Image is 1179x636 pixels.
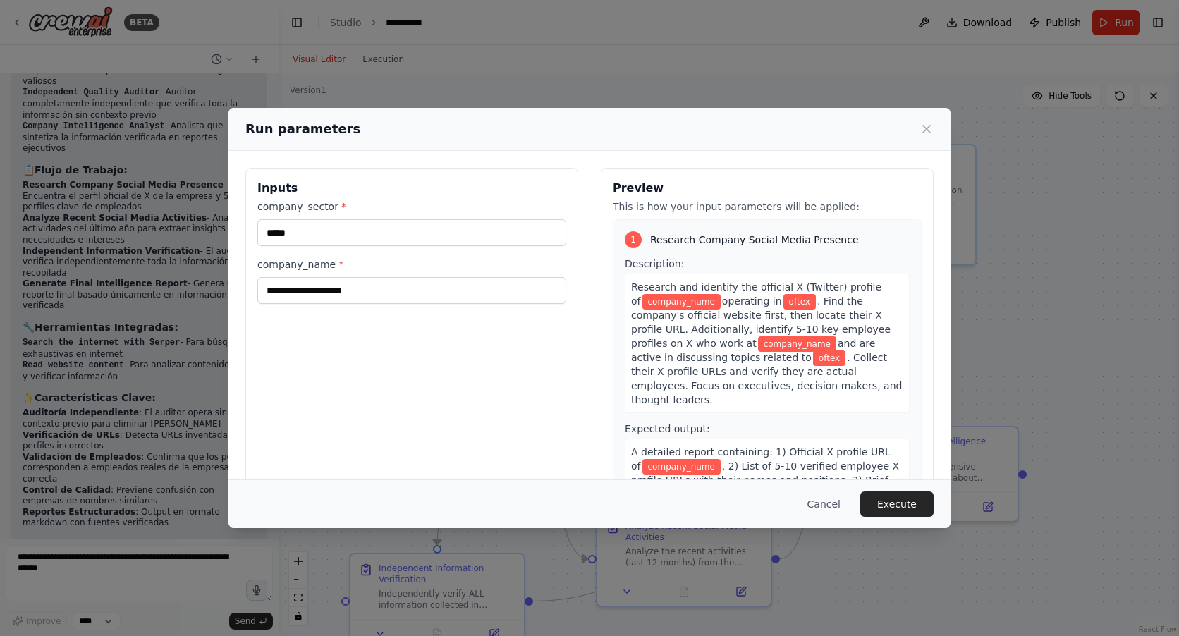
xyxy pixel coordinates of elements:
span: Variable: company_name [758,336,836,352]
span: operating in [722,295,782,307]
span: Variable: company_sector [783,294,816,310]
span: Variable: company_sector [813,350,845,366]
span: Variable: company_name [642,459,721,475]
h3: Inputs [257,180,566,197]
span: Description: [625,258,684,269]
label: company_name [257,257,566,271]
button: Execute [860,491,934,517]
p: This is how your input parameters will be applied: [613,200,922,214]
label: company_sector [257,200,566,214]
span: A detailed report containing: 1) Official X profile URL of [631,446,891,472]
h2: Run parameters [245,119,360,139]
span: Variable: company_name [642,294,721,310]
span: Research Company Social Media Presence [650,233,859,247]
h3: Preview [613,180,922,197]
span: Research and identify the official X (Twitter) profile of [631,281,881,307]
span: Expected output: [625,423,710,434]
div: 1 [625,231,642,248]
span: , 2) List of 5-10 verified employee X profile URLs with their names and positions, 3) Brief verif... [631,460,899,514]
button: Cancel [796,491,852,517]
